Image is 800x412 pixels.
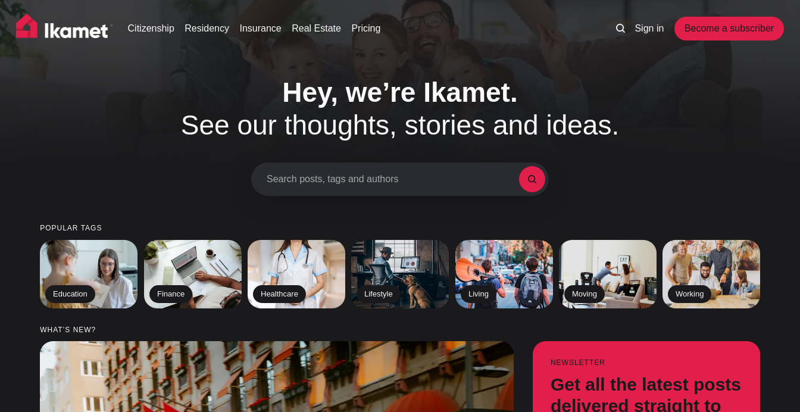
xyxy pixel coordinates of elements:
[40,326,760,334] small: What’s new?
[248,240,345,308] a: Healthcare
[267,173,519,185] span: Search posts, tags and authors
[668,285,711,303] h2: Working
[144,240,242,308] a: Finance
[351,21,380,36] a: Pricing
[461,285,496,303] h2: Living
[455,240,553,308] a: Living
[40,224,760,232] small: Popular tags
[357,285,401,303] h2: Lifestyle
[635,21,664,36] a: Sign in
[45,285,95,303] h2: Education
[351,240,449,308] a: Lifestyle
[253,285,306,303] h2: Healthcare
[185,21,229,36] a: Residency
[564,285,605,303] h2: Moving
[551,359,742,367] small: Newsletter
[662,240,760,308] a: Working
[282,77,517,108] span: Hey, we’re Ikamet.
[239,21,281,36] a: Insurance
[559,240,657,308] a: Moving
[149,285,192,303] h2: Finance
[147,76,653,142] h1: See our thoughts, stories and ideas.
[40,240,137,308] a: Education
[128,21,174,36] a: Citizenship
[292,21,341,36] a: Real Estate
[674,17,784,40] a: Become a subscriber
[16,14,114,43] img: Ikamet home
